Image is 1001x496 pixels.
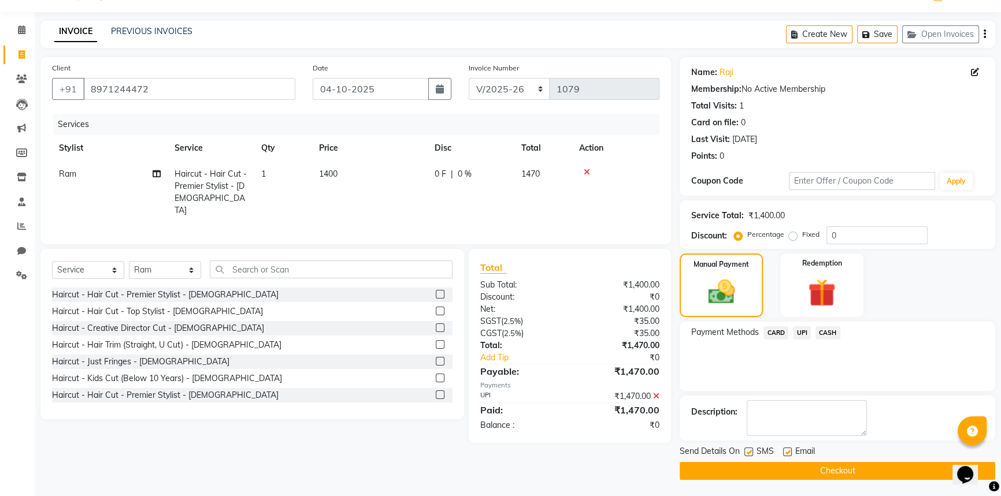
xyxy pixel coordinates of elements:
[175,169,247,215] span: Haircut - Hair Cut - Premier Stylist - [DEMOGRAPHIC_DATA]
[472,303,570,315] div: Net:
[472,279,570,291] div: Sub Total:
[952,450,989,484] iframe: chat widget
[570,419,668,431] div: ₹0
[313,63,328,73] label: Date
[570,315,668,327] div: ₹35.00
[472,390,570,402] div: UPI
[52,389,279,401] div: Haircut - Hair Cut - Premier Stylist - [DEMOGRAPHIC_DATA]
[747,229,784,240] label: Percentage
[480,328,502,338] span: CGST
[472,291,570,303] div: Discount:
[83,78,295,100] input: Search by Name/Mobile/Email/Code
[741,117,746,129] div: 0
[319,169,338,179] span: 1400
[940,173,973,190] button: Apply
[503,316,521,326] span: 2.5%
[694,259,749,270] label: Manual Payment
[480,262,507,274] span: Total
[52,78,84,100] button: +91
[691,230,727,242] div: Discount:
[111,26,192,36] a: PREVIOUS INVOICES
[210,260,453,278] input: Search or Scan
[53,114,668,135] div: Services
[691,326,759,338] span: Payment Methods
[52,135,168,161] th: Stylist
[504,329,521,338] span: 2.5%
[572,135,659,161] th: Action
[691,406,737,418] div: Description:
[700,277,743,307] img: _cash.svg
[732,133,757,146] div: [DATE]
[59,169,76,179] span: Ram
[757,445,774,460] span: SMS
[458,168,472,180] span: 0 %
[472,419,570,431] div: Balance :
[472,352,587,364] a: Add Tip
[691,66,717,79] div: Name:
[570,279,668,291] div: ₹1,400.00
[570,364,668,378] div: ₹1,470.00
[435,168,446,180] span: 0 F
[680,462,995,480] button: Checkout
[691,133,730,146] div: Last Visit:
[586,352,668,364] div: ₹0
[514,135,572,161] th: Total
[763,326,788,340] span: CARD
[52,322,264,334] div: Haircut - Creative Director Cut - [DEMOGRAPHIC_DATA]
[739,100,744,112] div: 1
[902,25,979,43] button: Open Invoices
[570,390,668,402] div: ₹1,470.00
[815,326,840,340] span: CASH
[472,403,570,417] div: Paid:
[691,100,737,112] div: Total Visits:
[521,169,540,179] span: 1470
[52,305,263,318] div: Haircut - Hair Cut - Top Stylist - [DEMOGRAPHIC_DATA]
[799,275,844,310] img: _gift.svg
[52,356,229,368] div: Haircut - Just Fringes - [DEMOGRAPHIC_DATA]
[691,210,744,222] div: Service Total:
[570,340,668,352] div: ₹1,470.00
[451,168,453,180] span: |
[480,381,660,390] div: Payments
[691,117,739,129] div: Card on file:
[570,303,668,315] div: ₹1,400.00
[472,327,570,340] div: ( )
[480,316,501,326] span: SGST
[720,66,733,79] a: Raji
[570,403,668,417] div: ₹1,470.00
[52,63,71,73] label: Client
[691,83,742,95] div: Membership:
[720,150,724,162] div: 0
[802,229,820,240] label: Fixed
[472,340,570,352] div: Total:
[168,135,254,161] th: Service
[680,445,740,460] span: Send Details On
[254,135,312,161] th: Qty
[748,210,785,222] div: ₹1,400.00
[802,258,842,268] label: Redemption
[793,326,811,340] span: UPI
[261,169,266,179] span: 1
[54,21,97,42] a: INVOICE
[52,289,279,301] div: Haircut - Hair Cut - Premier Stylist - [DEMOGRAPHIC_DATA]
[691,150,717,162] div: Points:
[857,25,898,43] button: Save
[472,364,570,378] div: Payable:
[52,339,281,351] div: Haircut - Hair Trim (Straight, U Cut) - [DEMOGRAPHIC_DATA]
[469,63,519,73] label: Invoice Number
[52,372,282,385] div: Haircut - Kids Cut (Below 10 Years) - [DEMOGRAPHIC_DATA]
[428,135,514,161] th: Disc
[472,315,570,327] div: ( )
[795,445,815,460] span: Email
[786,25,852,43] button: Create New
[691,83,984,95] div: No Active Membership
[691,175,789,187] div: Coupon Code
[789,172,935,190] input: Enter Offer / Coupon Code
[570,291,668,303] div: ₹0
[312,135,428,161] th: Price
[570,327,668,340] div: ₹35.00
